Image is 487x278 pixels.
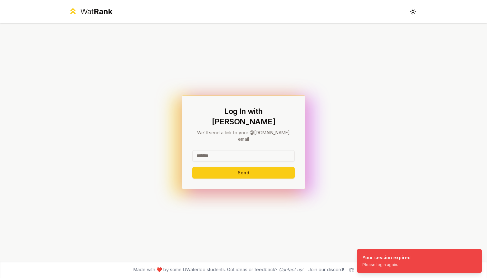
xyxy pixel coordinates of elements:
[192,129,295,142] p: We'll send a link to your @[DOMAIN_NAME] email
[133,266,303,273] span: Made with ❤️ by some UWaterloo students. Got ideas or feedback?
[94,7,112,16] span: Rank
[362,262,411,267] div: Please login again.
[192,167,295,179] button: Send
[80,6,112,17] div: Wat
[362,254,411,261] div: Your session expired
[279,267,303,272] a: Contact us!
[192,106,295,127] h1: Log In with [PERSON_NAME]
[68,6,112,17] a: WatRank
[308,266,344,273] div: Join our discord!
